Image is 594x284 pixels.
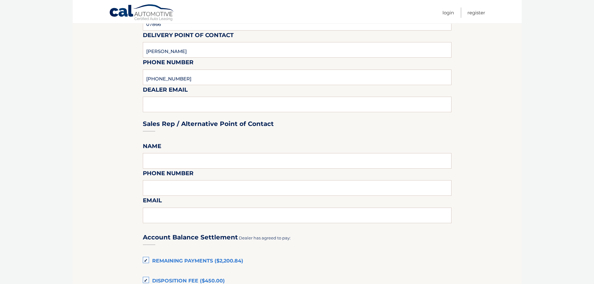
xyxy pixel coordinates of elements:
label: Name [143,142,161,153]
span: Dealer has agreed to pay: [239,235,291,240]
label: Email [143,196,162,207]
a: Register [467,7,485,18]
a: Login [442,7,454,18]
h3: Account Balance Settlement [143,233,238,241]
label: Delivery Point of Contact [143,31,234,42]
h3: Sales Rep / Alternative Point of Contact [143,120,274,128]
label: Phone Number [143,169,194,180]
label: Phone Number [143,58,194,69]
label: Remaining Payments ($2,200.84) [143,255,452,267]
a: Cal Automotive [109,4,175,22]
label: Dealer Email [143,85,188,97]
